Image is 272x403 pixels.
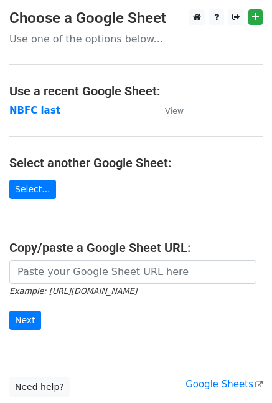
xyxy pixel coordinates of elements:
[185,379,263,390] a: Google Sheets
[9,105,60,116] a: NBFC last
[165,106,184,115] small: View
[9,32,263,46] p: Use one of the options below...
[9,260,256,284] input: Paste your Google Sheet URL here
[9,180,56,199] a: Select...
[9,311,41,330] input: Next
[9,377,70,397] a: Need help?
[152,105,184,116] a: View
[9,155,263,170] h4: Select another Google Sheet:
[9,84,263,99] h4: Use a recent Google Sheet:
[9,240,263,255] h4: Copy/paste a Google Sheet URL:
[9,9,263,27] h3: Choose a Google Sheet
[9,286,137,296] small: Example: [URL][DOMAIN_NAME]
